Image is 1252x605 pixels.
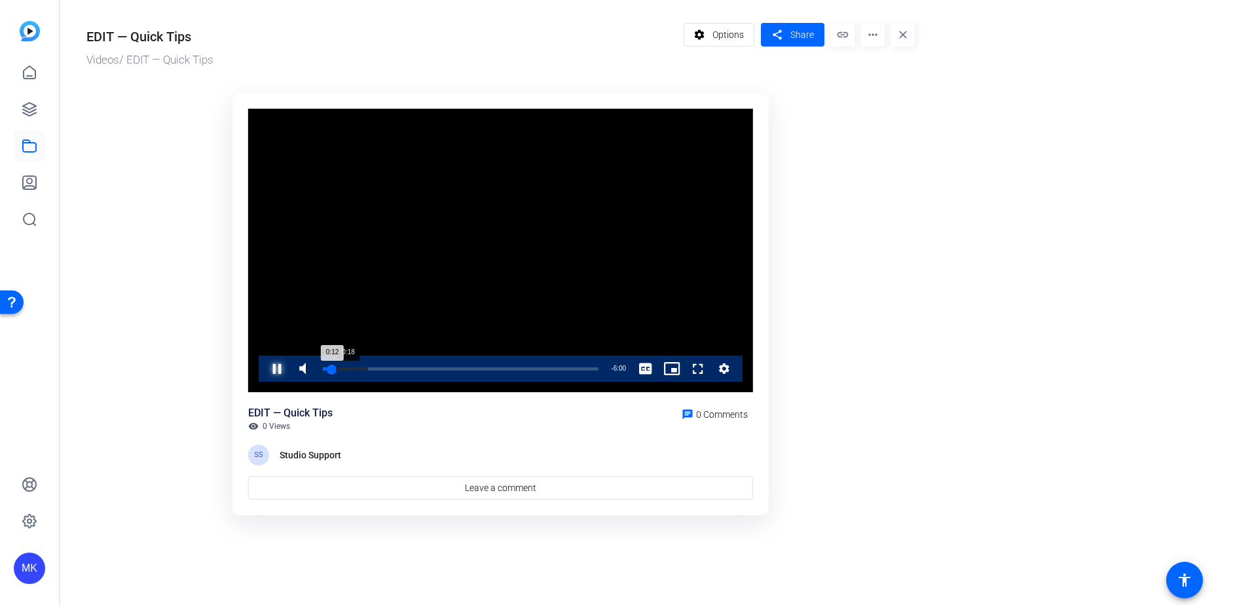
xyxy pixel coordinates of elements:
mat-icon: share [769,26,785,44]
a: Leave a comment [248,476,753,500]
div: Video Player [248,109,753,393]
a: 0 Comments [676,405,753,421]
button: Share [761,23,824,46]
mat-icon: chat [682,409,693,420]
div: / EDIT — Quick Tips [86,52,677,69]
button: Fullscreen [685,356,711,382]
a: Videos [86,53,119,66]
span: Share [790,28,814,42]
mat-icon: close [891,23,915,46]
button: Options [684,23,755,46]
mat-icon: accessibility [1177,572,1192,588]
div: SS [248,445,269,466]
span: Options [712,22,744,47]
div: Studio Support [280,447,345,463]
button: Picture-in-Picture [659,356,685,382]
mat-icon: link [831,23,855,46]
div: MK [14,553,45,584]
span: - [611,365,613,372]
mat-icon: settings [691,22,708,47]
div: EDIT — Quick Tips [248,405,333,421]
img: blue-gradient.svg [20,21,40,41]
span: 0 Views [263,421,290,431]
mat-icon: visibility [248,421,259,431]
span: Leave a comment [465,481,536,495]
span: 6:00 [614,365,626,372]
mat-icon: more_horiz [861,23,885,46]
button: Mute [290,356,316,382]
div: EDIT — Quick Tips [86,27,191,46]
button: Pause [264,356,290,382]
button: Captions [633,356,659,382]
span: 0 Comments [696,409,748,420]
div: Progress Bar [323,367,598,371]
